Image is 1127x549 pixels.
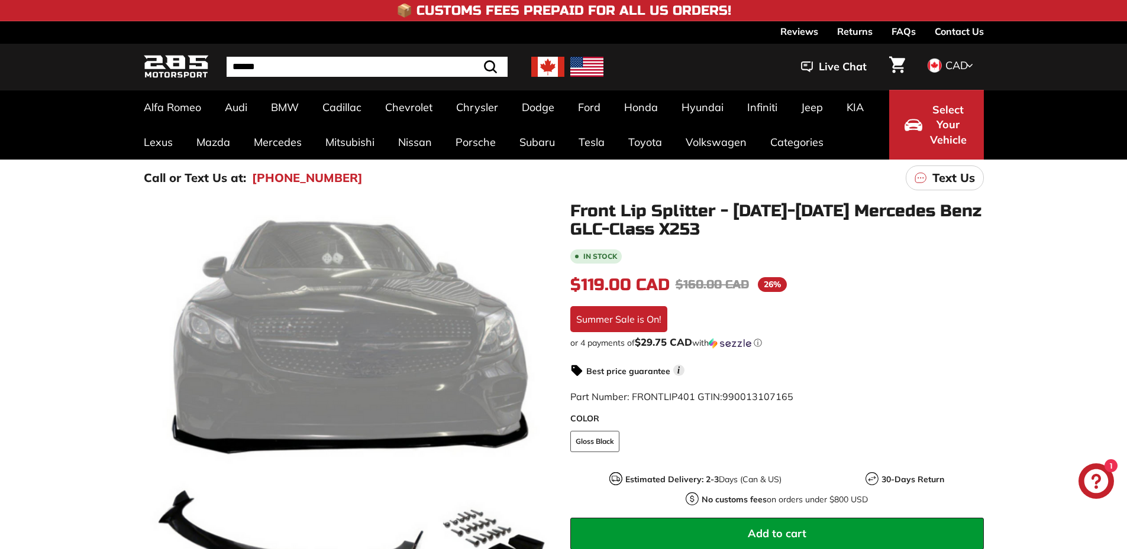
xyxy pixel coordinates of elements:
[928,102,968,148] span: Select Your Vehicle
[570,202,984,239] h1: Front Lip Splitter - [DATE]-[DATE] Mercedes Benz GLC-Class X253
[722,391,793,402] span: 990013107165
[583,253,617,260] b: In stock
[670,90,735,125] a: Hyundai
[945,59,968,72] span: CAD
[242,125,314,160] a: Mercedes
[510,90,566,125] a: Dodge
[252,169,363,187] a: [PHONE_NUMBER]
[786,52,882,82] button: Live Chat
[676,277,749,292] span: $160.00 CAD
[625,474,719,485] strong: Estimated Delivery: 2-3
[635,336,692,348] span: $29.75 CAD
[444,125,508,160] a: Porsche
[889,90,984,160] button: Select Your Vehicle
[227,57,508,77] input: Search
[144,53,209,81] img: Logo_285_Motorsport_areodynamics_components
[1075,463,1118,502] inbox-online-store-chat: Shopify online store chat
[892,21,916,41] a: FAQs
[444,90,510,125] a: Chrysler
[616,125,674,160] a: Toyota
[570,306,667,332] div: Summer Sale is On!
[132,90,213,125] a: Alfa Romeo
[625,473,782,486] p: Days (Can & US)
[748,527,806,540] span: Add to cart
[213,90,259,125] a: Audi
[132,125,185,160] a: Lexus
[709,338,751,349] img: Sezzle
[144,169,246,187] p: Call or Text Us at:
[311,90,373,125] a: Cadillac
[837,21,873,41] a: Returns
[570,275,670,295] span: $119.00 CAD
[570,337,984,349] div: or 4 payments of with
[396,4,731,18] h4: 📦 Customs Fees Prepaid for All US Orders!
[508,125,567,160] a: Subaru
[314,125,386,160] a: Mitsubishi
[780,21,818,41] a: Reviews
[789,90,835,125] a: Jeep
[932,169,975,187] p: Text Us
[881,474,944,485] strong: 30-Days Return
[570,412,984,425] label: COLOR
[935,21,984,41] a: Contact Us
[835,90,876,125] a: KIA
[735,90,789,125] a: Infiniti
[586,366,670,376] strong: Best price guarantee
[566,90,612,125] a: Ford
[612,90,670,125] a: Honda
[185,125,242,160] a: Mazda
[674,125,758,160] a: Volkswagen
[570,337,984,349] div: or 4 payments of$29.75 CADwithSezzle Click to learn more about Sezzle
[882,47,912,87] a: Cart
[702,494,767,505] strong: No customs fees
[570,391,793,402] span: Part Number: FRONTLIP401 GTIN:
[373,90,444,125] a: Chevrolet
[758,125,835,160] a: Categories
[819,59,867,74] span: Live Chat
[673,365,684,376] span: i
[386,125,444,160] a: Nissan
[906,165,984,190] a: Text Us
[259,90,311,125] a: BMW
[702,493,868,506] p: on orders under $800 USD
[567,125,616,160] a: Tesla
[758,277,787,292] span: 26%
